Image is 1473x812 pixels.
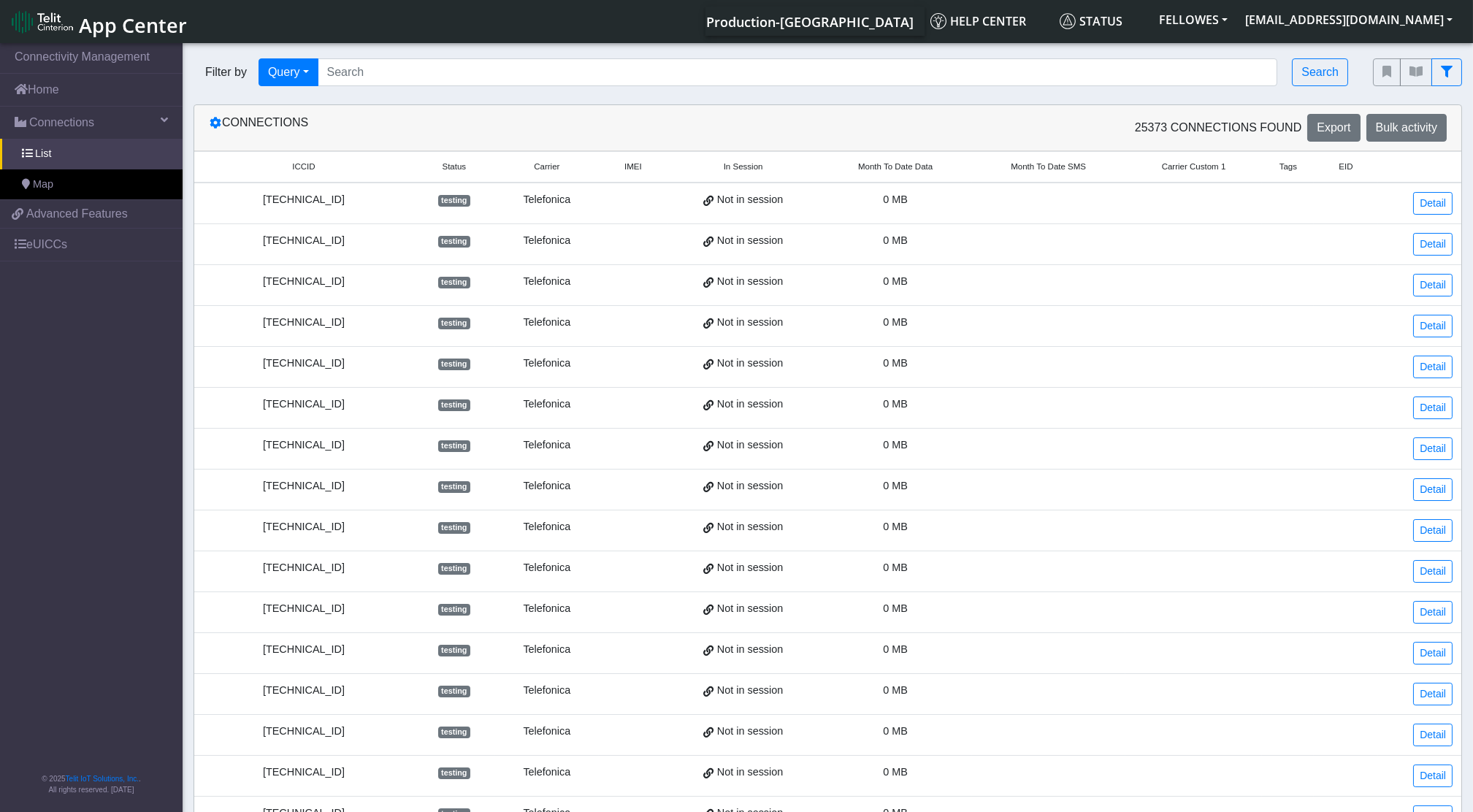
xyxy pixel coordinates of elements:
span: Export [1317,121,1350,134]
div: Telefonica [504,642,590,658]
span: Filter by [194,64,259,81]
span: testing [438,359,470,370]
span: Production-[GEOGRAPHIC_DATA] [706,13,914,31]
div: Telefonica [504,356,590,372]
span: Help center [930,13,1026,29]
div: [TECHNICAL_ID] [203,274,405,290]
div: Telefonica [504,724,590,740]
span: testing [438,522,470,534]
span: Carrier Custom 1 [1162,161,1226,173]
span: 0 MB [883,439,908,451]
button: Query [259,58,318,86]
span: 0 MB [883,275,908,287]
div: Telefonica [504,519,590,535]
a: Your current platform instance [705,7,913,36]
div: [TECHNICAL_ID] [203,192,405,208]
span: Not in session [717,356,783,372]
img: status.svg [1060,13,1076,29]
span: Not in session [717,765,783,781]
span: Status [1060,13,1122,29]
span: testing [438,645,470,656]
div: [TECHNICAL_ID] [203,478,405,494]
span: Not in session [717,519,783,535]
div: Telefonica [504,765,590,781]
span: 0 MB [883,316,908,328]
div: [TECHNICAL_ID] [203,683,405,699]
span: Not in session [717,192,783,208]
span: testing [438,767,470,779]
span: App Center [79,12,187,39]
span: Not in session [717,233,783,249]
span: In Session [724,161,763,173]
span: IMEI [624,161,642,173]
a: Detail [1413,192,1453,215]
div: Telefonica [504,233,590,249]
span: testing [438,727,470,738]
div: Telefonica [504,315,590,331]
span: Not in session [717,437,783,453]
span: testing [438,563,470,575]
div: [TECHNICAL_ID] [203,233,405,249]
div: Telefonica [504,601,590,617]
a: Help center [925,7,1054,36]
span: Not in session [717,724,783,740]
span: Tags [1279,161,1297,173]
span: 0 MB [883,602,908,614]
div: [TECHNICAL_ID] [203,397,405,413]
span: Status [442,161,466,173]
div: Telefonica [504,683,590,699]
a: Detail [1413,683,1453,705]
div: [TECHNICAL_ID] [203,560,405,576]
span: 0 MB [883,562,908,573]
img: logo-telit-cinterion-gw-new.png [12,10,73,34]
span: List [35,146,51,162]
button: Search [1292,58,1348,86]
div: [TECHNICAL_ID] [203,519,405,535]
div: [TECHNICAL_ID] [203,765,405,781]
span: Not in session [717,478,783,494]
a: App Center [12,6,185,37]
span: 0 MB [883,194,908,205]
div: [TECHNICAL_ID] [203,356,405,372]
a: Detail [1413,642,1453,664]
span: testing [438,277,470,288]
div: [TECHNICAL_ID] [203,724,405,740]
div: [TECHNICAL_ID] [203,315,405,331]
span: testing [438,440,470,452]
div: [TECHNICAL_ID] [203,601,405,617]
a: Detail [1413,601,1453,624]
span: Not in session [717,274,783,290]
div: [TECHNICAL_ID] [203,437,405,453]
span: EID [1339,161,1353,173]
a: Detail [1413,233,1453,256]
span: testing [438,195,470,207]
span: Not in session [717,683,783,699]
span: Carrier [534,161,559,173]
input: Search... [318,58,1278,86]
span: 0 MB [883,725,908,737]
span: ICCID [292,161,315,173]
a: Detail [1413,724,1453,746]
a: Detail [1413,315,1453,337]
a: Detail [1413,437,1453,460]
a: Detail [1413,765,1453,787]
span: testing [438,318,470,329]
a: Detail [1413,560,1453,583]
div: Telefonica [504,274,590,290]
a: Detail [1413,519,1453,542]
img: knowledge.svg [930,13,946,29]
div: Telefonica [504,437,590,453]
a: Status [1054,7,1150,36]
span: Not in session [717,560,783,576]
div: Telefonica [504,192,590,208]
span: testing [438,481,470,493]
span: 0 MB [883,684,908,696]
a: Telit IoT Solutions, Inc. [66,775,139,783]
span: 0 MB [883,480,908,491]
span: Not in session [717,315,783,331]
span: testing [438,236,470,248]
span: 0 MB [883,643,908,655]
div: Telefonica [504,397,590,413]
span: Map [33,177,53,193]
span: 0 MB [883,357,908,369]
